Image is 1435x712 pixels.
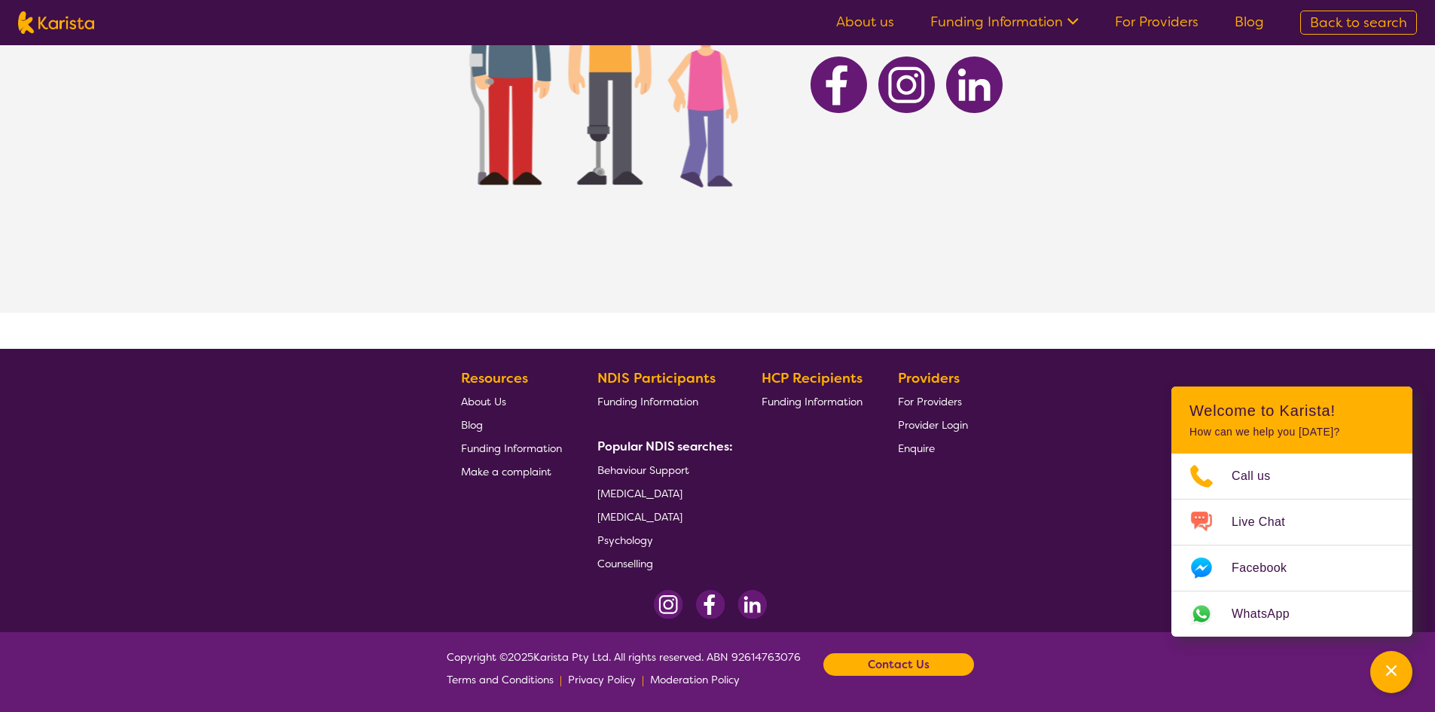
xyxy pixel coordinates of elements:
a: Behaviour Support [597,458,727,481]
img: LinkedIn [737,590,767,619]
a: For Providers [1115,13,1198,31]
a: Psychology [597,528,727,552]
img: Karista Facebook [811,57,867,113]
b: Resources [461,369,528,387]
p: | [642,668,644,691]
span: Blog [461,418,483,432]
span: [MEDICAL_DATA] [597,510,682,524]
a: [MEDICAL_DATA] [597,481,727,505]
a: Moderation Policy [650,668,740,691]
span: Call us [1232,465,1289,487]
a: Funding Information [930,13,1079,31]
a: Back to search [1300,11,1417,35]
img: Karista Linkedin [946,57,1003,113]
a: Blog [461,413,562,436]
h2: Welcome to Karista! [1189,402,1394,420]
span: Live Chat [1232,511,1303,533]
span: About Us [461,395,506,408]
img: Karista Instagram [878,57,935,113]
p: | [560,668,562,691]
a: Funding Information [597,390,727,413]
span: Psychology [597,533,653,547]
a: Counselling [597,552,727,575]
span: Funding Information [762,395,863,408]
span: WhatsApp [1232,603,1308,625]
img: Karista logo [18,11,94,34]
span: Counselling [597,557,653,570]
a: Blog [1235,13,1264,31]
span: For Providers [898,395,962,408]
a: Enquire [898,436,968,460]
b: Providers [898,369,960,387]
p: How can we help you [DATE]? [1189,426,1394,439]
b: Popular NDIS searches: [597,439,733,454]
a: [MEDICAL_DATA] [597,505,727,528]
span: Copyright © 2025 Karista Pty Ltd. All rights reserved. ABN 92614763076 [447,646,801,691]
div: Channel Menu [1171,387,1412,637]
span: Terms and Conditions [447,673,554,686]
span: Back to search [1310,14,1407,32]
img: Facebook [695,590,725,619]
a: Provider Login [898,413,968,436]
a: About us [836,13,894,31]
a: About Us [461,390,562,413]
a: Funding Information [762,390,863,413]
b: NDIS Participants [597,369,716,387]
b: Contact Us [868,653,930,676]
ul: Choose channel [1171,454,1412,637]
a: Terms and Conditions [447,668,554,691]
a: Funding Information [461,436,562,460]
span: Facebook [1232,557,1305,579]
a: Privacy Policy [568,668,636,691]
span: Privacy Policy [568,673,636,686]
a: Web link opens in a new tab. [1171,591,1412,637]
span: Enquire [898,442,935,455]
span: [MEDICAL_DATA] [597,487,682,500]
a: Make a complaint [461,460,562,483]
span: Funding Information [597,395,698,408]
span: Behaviour Support [597,463,689,477]
button: Channel Menu [1370,651,1412,693]
span: Funding Information [461,442,562,455]
b: HCP Recipients [762,369,863,387]
img: Instagram [654,590,683,619]
span: Make a complaint [461,465,551,478]
span: Moderation Policy [650,673,740,686]
a: For Providers [898,390,968,413]
span: Provider Login [898,418,968,432]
